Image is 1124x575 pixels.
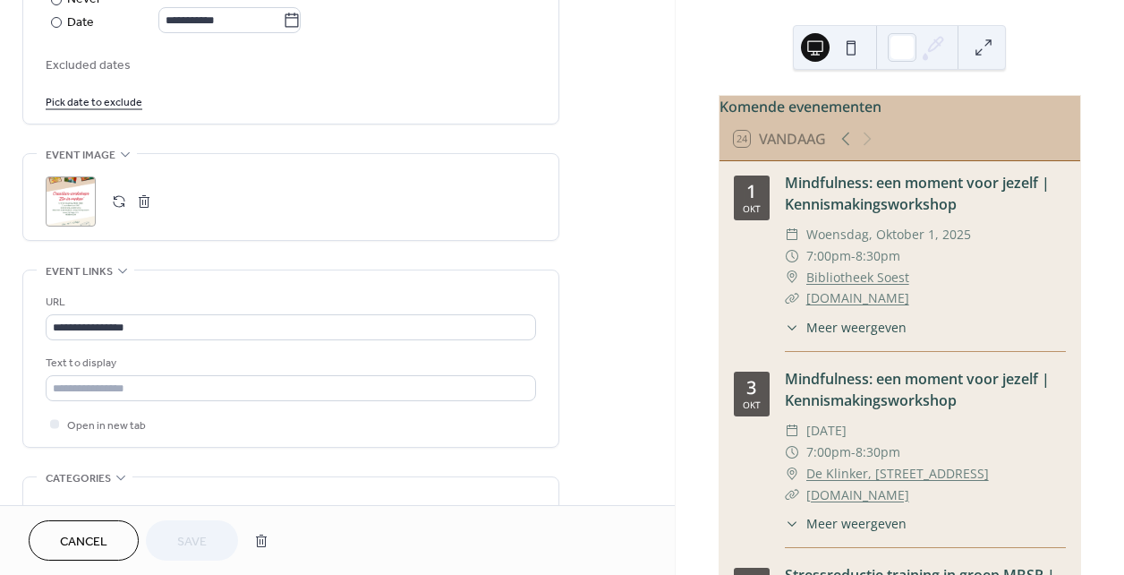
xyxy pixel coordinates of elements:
[46,469,111,488] span: Categories
[806,463,989,485] a: De Klinker, [STREET_ADDRESS]
[67,13,301,33] div: Date
[46,146,115,165] span: Event image
[806,289,909,306] a: [DOMAIN_NAME]
[46,502,166,520] span: No categories added yet.
[46,354,532,373] div: Text to display
[785,318,907,337] button: ​Meer weergeven
[806,224,971,245] span: woensdag, oktober 1, 2025
[785,514,907,533] button: ​Meer weergeven
[785,287,799,309] div: ​
[785,224,799,245] div: ​
[856,245,900,267] span: 8:30pm
[46,56,536,75] span: Excluded dates
[720,96,1080,117] div: Komende evenementen
[46,262,113,281] span: Event links
[785,514,799,533] div: ​
[785,267,799,288] div: ​
[785,369,1050,410] a: Mindfulness: een moment voor jezelf | Kennismakingsworkshop
[785,442,799,463] div: ​
[785,485,799,506] div: ​
[856,442,900,463] span: 8:30pm
[29,520,139,561] button: Cancel
[743,204,761,213] div: okt
[746,183,756,201] div: 1
[806,442,851,463] span: 7:00pm
[746,379,756,397] div: 3
[851,442,856,463] span: -
[46,176,96,227] div: ;
[46,93,142,112] span: Pick date to exclude
[743,400,761,409] div: okt
[806,267,909,288] a: Bibliotheek Soest
[785,318,799,337] div: ​
[67,416,146,435] span: Open in new tab
[785,173,1050,214] a: Mindfulness: een moment voor jezelf | Kennismakingsworkshop
[851,245,856,267] span: -
[806,420,847,442] span: [DATE]
[785,463,799,485] div: ​
[785,420,799,442] div: ​
[806,514,907,533] span: Meer weergeven
[60,533,107,552] span: Cancel
[785,245,799,267] div: ​
[806,318,907,337] span: Meer weergeven
[806,486,909,503] a: [DOMAIN_NAME]
[46,293,532,312] div: URL
[806,245,851,267] span: 7:00pm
